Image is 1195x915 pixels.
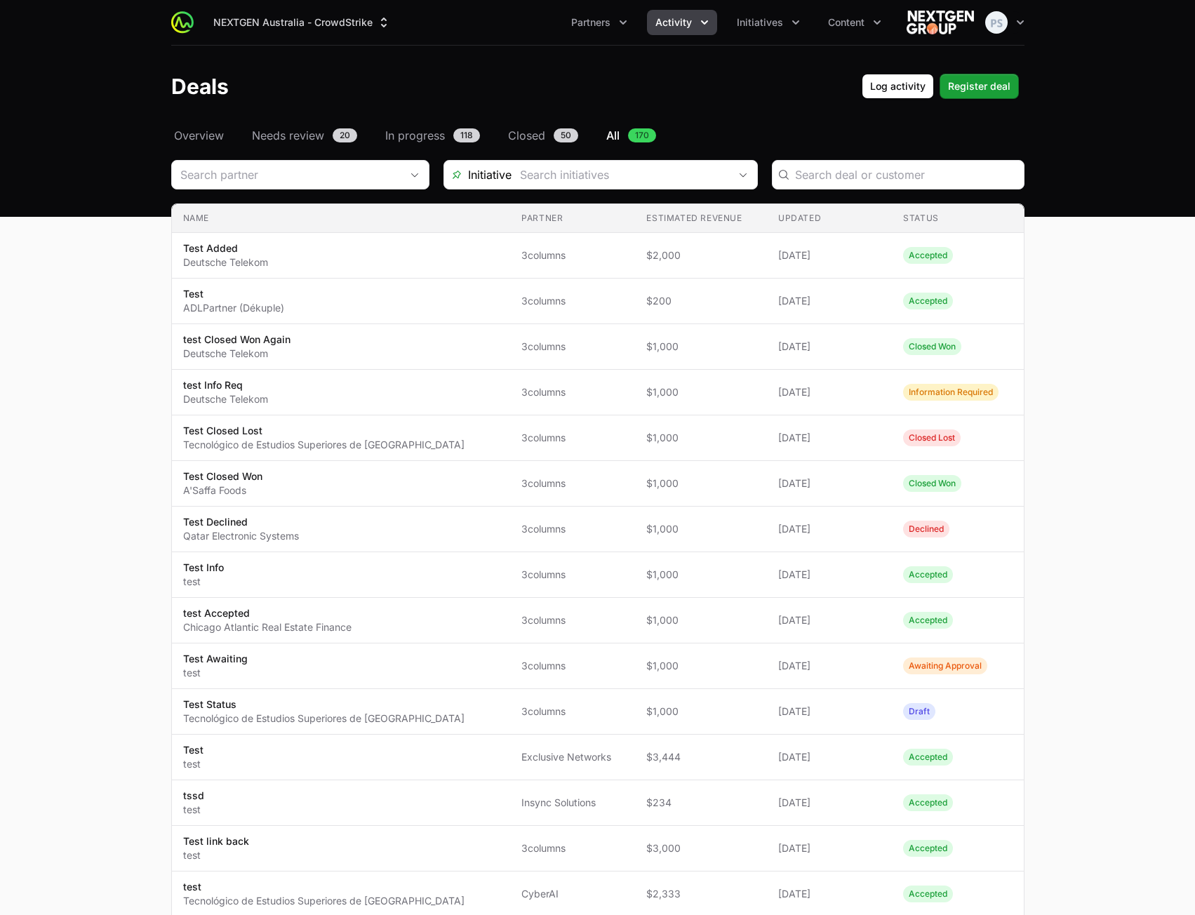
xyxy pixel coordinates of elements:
span: 3columns [521,568,624,582]
th: Name [172,204,511,233]
p: test Info Req [183,378,268,392]
span: $1,000 [646,431,755,445]
span: [DATE] [778,294,881,308]
span: [DATE] [778,568,881,582]
span: [DATE] [778,796,881,810]
div: Supplier switch menu [205,10,399,35]
span: 50 [554,128,578,142]
span: $2,000 [646,248,755,262]
span: Closed [508,127,545,144]
span: 3columns [521,704,624,719]
span: 3columns [521,431,624,445]
span: [DATE] [778,340,881,354]
span: Overview [174,127,224,144]
p: Test Info [183,561,224,575]
span: [DATE] [778,613,881,627]
div: Primary actions [862,74,1019,99]
span: CyberAI [521,887,624,901]
span: 170 [628,128,656,142]
input: Search deal or customer [795,166,1015,183]
p: test [183,848,249,862]
span: Initiatives [737,15,783,29]
h1: Deals [171,74,229,99]
p: test Closed Won Again [183,333,291,347]
span: $1,000 [646,522,755,536]
p: Test Declined [183,515,299,529]
span: [DATE] [778,385,881,399]
span: Register deal [948,78,1010,95]
p: tssd [183,789,204,803]
button: NEXTGEN Australia - CrowdStrike [205,10,399,35]
p: Test Status [183,697,465,712]
span: 3columns [521,294,624,308]
p: Test Added [183,241,268,255]
p: Test Closed Won [183,469,262,483]
span: 3columns [521,522,624,536]
span: $1,000 [646,568,755,582]
span: [DATE] [778,248,881,262]
button: Content [820,10,890,35]
p: Test link back [183,834,249,848]
span: $1,000 [646,704,755,719]
a: In progress118 [382,127,483,144]
span: Log activity [870,78,926,95]
button: Initiatives [728,10,808,35]
span: 3columns [521,841,624,855]
span: [DATE] [778,841,881,855]
th: Partner [510,204,635,233]
span: Exclusive Networks [521,750,624,764]
span: $234 [646,796,755,810]
div: Content menu [820,10,890,35]
p: Deutsche Telekom [183,392,268,406]
span: 3columns [521,385,624,399]
p: ADLPartner (Dékuple) [183,301,284,315]
span: In progress [385,127,445,144]
div: Open [401,161,429,189]
span: $2,333 [646,887,755,901]
p: test [183,666,248,680]
div: Initiatives menu [728,10,808,35]
img: ActivitySource [171,11,194,34]
input: Search partner [172,161,401,189]
span: $1,000 [646,659,755,673]
span: 20 [333,128,357,142]
span: [DATE] [778,704,881,719]
span: $1,000 [646,476,755,490]
span: [DATE] [778,476,881,490]
div: Open [729,161,757,189]
p: Test [183,287,284,301]
span: [DATE] [778,887,881,901]
span: [DATE] [778,659,881,673]
div: Partners menu [563,10,636,35]
p: Deutsche Telekom [183,255,268,269]
span: Partners [571,15,610,29]
span: 3columns [521,613,624,627]
div: Activity menu [647,10,717,35]
th: Estimated revenue [635,204,766,233]
input: Search initiatives [512,161,729,189]
p: Tecnológico de Estudios Superiores de [GEOGRAPHIC_DATA] [183,438,465,452]
button: Partners [563,10,636,35]
span: 3columns [521,340,624,354]
img: Peter Spillane [985,11,1008,34]
p: Qatar Electronic Systems [183,529,299,543]
p: test [183,575,224,589]
p: test [183,757,203,771]
th: Updated [767,204,892,233]
button: Log activity [862,74,934,99]
span: Needs review [252,127,324,144]
p: test Accepted [183,606,352,620]
a: Closed50 [505,127,581,144]
p: Tecnológico de Estudios Superiores de [GEOGRAPHIC_DATA] [183,894,465,908]
span: $1,000 [646,340,755,354]
span: Initiative [444,166,512,183]
span: 3columns [521,659,624,673]
p: A'Saffa Foods [183,483,262,497]
a: All170 [603,127,659,144]
span: $3,444 [646,750,755,764]
span: 3columns [521,248,624,262]
p: Tecnológico de Estudios Superiores de [GEOGRAPHIC_DATA] [183,712,465,726]
span: Activity [655,15,692,29]
p: test [183,880,465,894]
span: 118 [453,128,480,142]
